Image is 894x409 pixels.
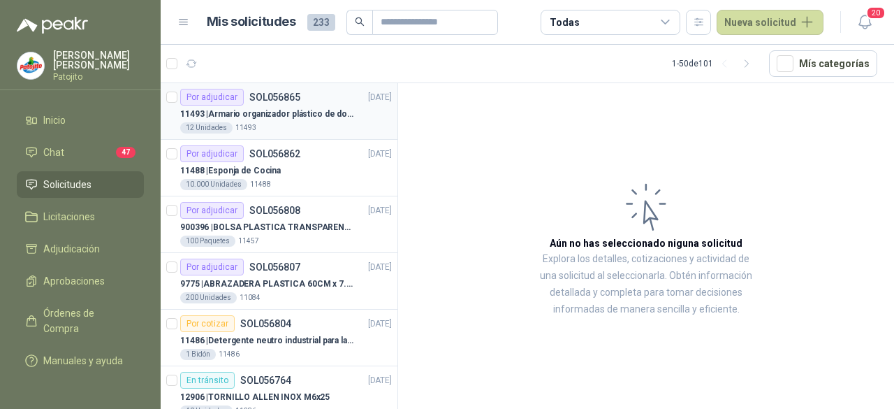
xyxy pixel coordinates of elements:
[355,17,365,27] span: search
[852,10,877,35] button: 20
[368,91,392,104] p: [DATE]
[180,372,235,389] div: En tránsito
[180,278,354,291] p: 9775 | ABRAZADERA PLASTICA 60CM x 7.6MM ANCHA
[307,14,335,31] span: 233
[161,196,397,253] a: Por adjudicarSOL056808[DATE] 900396 |BOLSA PLASTICA TRANSPARENTE DE 40*60 CMS100 Paquetes11457
[368,204,392,217] p: [DATE]
[180,202,244,219] div: Por adjudicar
[180,179,247,190] div: 10.000 Unidades
[550,236,742,251] h3: Aún no has seleccionado niguna solicitud
[161,140,397,196] a: Por adjudicarSOL056862[DATE] 11488 |Esponja de Cocina10.000 Unidades11488
[53,50,144,70] p: [PERSON_NAME] [PERSON_NAME]
[368,261,392,274] p: [DATE]
[43,353,123,368] span: Manuales y ayuda
[43,241,100,257] span: Adjudicación
[368,374,392,387] p: [DATE]
[161,310,397,366] a: Por cotizarSOL056804[DATE] 11486 |Detergente neutro industrial para lavado de tanques y maquinas....
[368,148,392,161] p: [DATE]
[538,251,754,318] p: Explora los detalles, cotizaciones y actividad de una solicitud al seleccionarla. Obtén informaci...
[180,108,354,121] p: 11493 | Armario organizador plástico de dos puertas de acuerdo a la imagen adjunta
[238,236,259,247] p: 11457
[180,122,233,134] div: 12 Unidades
[17,17,88,34] img: Logo peakr
[207,12,296,32] h1: Mis solicitudes
[249,262,300,272] p: SOL056807
[43,306,131,336] span: Órdenes de Compra
[249,149,300,159] p: SOL056862
[249,92,300,102] p: SOL056865
[235,122,256,134] p: 11493
[180,236,235,247] div: 100 Paquetes
[53,73,144,81] p: Patojito
[219,349,240,360] p: 11486
[17,171,144,198] a: Solicitudes
[43,273,105,289] span: Aprobaciones
[180,292,237,303] div: 200 Unidades
[672,52,758,75] div: 1 - 50 de 101
[240,319,291,329] p: SOL056804
[161,83,397,140] a: Por adjudicarSOL056865[DATE] 11493 |Armario organizador plástico de dos puertas de acuerdo a la i...
[180,221,354,234] p: 900396 | BOLSA PLASTICA TRANSPARENTE DE 40*60 CMS
[17,236,144,262] a: Adjudicación
[180,349,216,360] div: 1 Bidón
[240,292,261,303] p: 11084
[180,334,354,347] p: 11486 | Detergente neutro industrial para lavado de tanques y maquinas.
[180,391,330,404] p: 12906 | TORNILLO ALLEN INOX M6x25
[43,177,91,192] span: Solicitudes
[368,317,392,331] p: [DATE]
[180,145,244,162] div: Por adjudicar
[180,89,244,106] div: Por adjudicar
[866,6,886,20] span: 20
[17,52,44,79] img: Company Logo
[43,113,66,128] span: Inicio
[717,10,823,35] button: Nueva solicitud
[17,347,144,374] a: Manuales y ayuda
[116,147,135,158] span: 47
[550,15,579,30] div: Todas
[180,315,235,332] div: Por cotizar
[180,164,281,178] p: 11488 | Esponja de Cocina
[17,139,144,166] a: Chat47
[43,145,64,160] span: Chat
[43,209,95,224] span: Licitaciones
[769,50,877,77] button: Mís categorías
[17,300,144,342] a: Órdenes de Compra
[250,179,271,190] p: 11488
[161,253,397,310] a: Por adjudicarSOL056807[DATE] 9775 |ABRAZADERA PLASTICA 60CM x 7.6MM ANCHA200 Unidades11084
[249,206,300,215] p: SOL056808
[180,259,244,275] div: Por adjudicar
[17,268,144,294] a: Aprobaciones
[17,107,144,134] a: Inicio
[17,203,144,230] a: Licitaciones
[240,375,291,385] p: SOL056764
